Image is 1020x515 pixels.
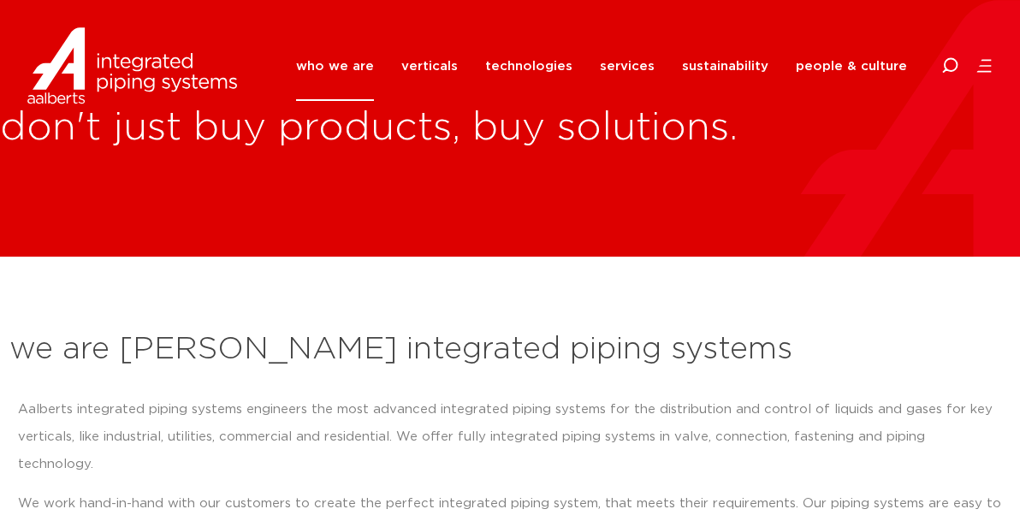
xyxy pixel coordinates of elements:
[401,32,458,101] a: verticals
[485,32,572,101] a: technologies
[9,329,1011,370] h2: we are [PERSON_NAME] integrated piping systems
[296,32,907,101] nav: Menu
[796,32,907,101] a: people & culture
[682,32,768,101] a: sustainability
[600,32,655,101] a: services
[18,396,1002,478] p: Aalberts integrated piping systems engineers the most advanced integrated piping systems for the ...
[296,32,374,101] a: who we are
